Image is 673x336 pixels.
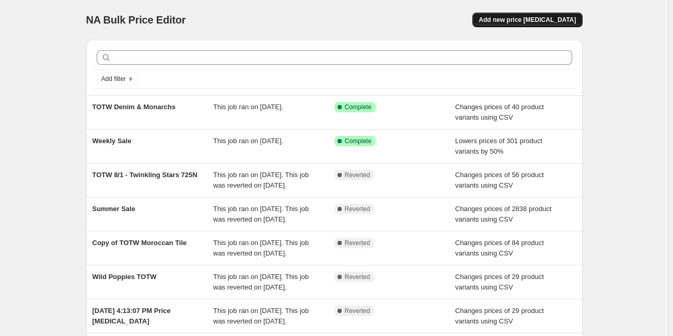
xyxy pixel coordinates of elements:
span: Changes prices of 29 product variants using CSV [455,273,544,291]
span: Summer Sale [92,205,135,213]
span: Changes prices of 40 product variants using CSV [455,103,544,121]
span: Reverted [345,307,370,315]
span: Complete [345,137,372,145]
span: This job ran on [DATE]. [213,103,283,111]
span: Reverted [345,273,370,281]
span: TOTW 8/1 - Twinkling Stars 725N [92,171,198,179]
button: Add filter [97,73,138,85]
span: This job ran on [DATE]. This job was reverted on [DATE]. [213,307,309,325]
span: Lowers prices of 301 product variants by 50% [455,137,542,155]
span: Add new price [MEDICAL_DATA] [479,16,576,24]
span: Reverted [345,239,370,247]
span: This job ran on [DATE]. This job was reverted on [DATE]. [213,205,309,223]
span: Changes prices of 2838 product variants using CSV [455,205,551,223]
span: Changes prices of 56 product variants using CSV [455,171,544,189]
span: [DATE] 4:13:07 PM Price [MEDICAL_DATA] [92,307,171,325]
span: This job ran on [DATE]. This job was reverted on [DATE]. [213,171,309,189]
button: Add new price [MEDICAL_DATA] [472,13,582,27]
span: Add filter [101,75,126,83]
span: Weekly Sale [92,137,132,145]
span: This job ran on [DATE]. This job was reverted on [DATE]. [213,239,309,257]
span: TOTW Denim & Monarchs [92,103,176,111]
span: NA Bulk Price Editor [86,14,186,26]
span: Changes prices of 84 product variants using CSV [455,239,544,257]
span: This job ran on [DATE]. This job was reverted on [DATE]. [213,273,309,291]
span: Copy of TOTW Moroccan Tile [92,239,187,247]
span: Reverted [345,171,370,179]
span: Complete [345,103,372,111]
span: This job ran on [DATE]. [213,137,283,145]
span: Wild Poppies TOTW [92,273,157,281]
span: Changes prices of 29 product variants using CSV [455,307,544,325]
span: Reverted [345,205,370,213]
